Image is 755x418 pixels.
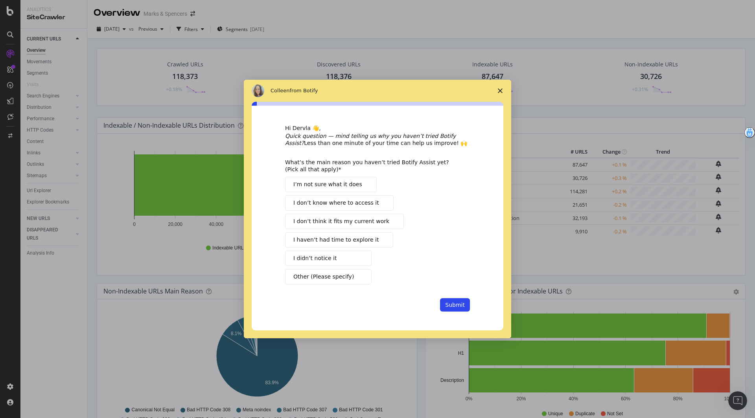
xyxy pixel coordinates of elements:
[290,88,318,93] span: from Botify
[293,180,362,189] span: I’m not sure what it does
[489,80,511,102] span: Close survey
[440,298,470,312] button: Submit
[285,159,458,173] div: What’s the main reason you haven’t tried Botify Assist yet? (Pick all that apply)
[285,269,372,284] button: Other (Please specify)
[293,217,389,225] span: I don’t think it fits my current work
[285,251,372,266] button: I didn’t notice it
[252,84,264,97] img: Profile image for Colleen
[293,273,354,281] span: Other (Please specify)
[285,125,470,132] div: Hi Dervla 👋,
[293,199,379,207] span: I don’t know where to access it
[285,214,404,229] button: I don’t think it fits my current work
[293,254,337,262] span: I didn’t notice it
[271,88,290,93] span: Colleen
[285,195,394,211] button: I don’t know where to access it
[285,232,393,247] button: I haven’t had time to explore it
[285,177,377,192] button: I’m not sure what it does
[285,132,470,147] div: Less than one minute of your time can help us improve! 🙌
[293,236,379,244] span: I haven’t had time to explore it
[285,133,456,146] i: Quick question — mind telling us why you haven’t tried Botify Assist?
